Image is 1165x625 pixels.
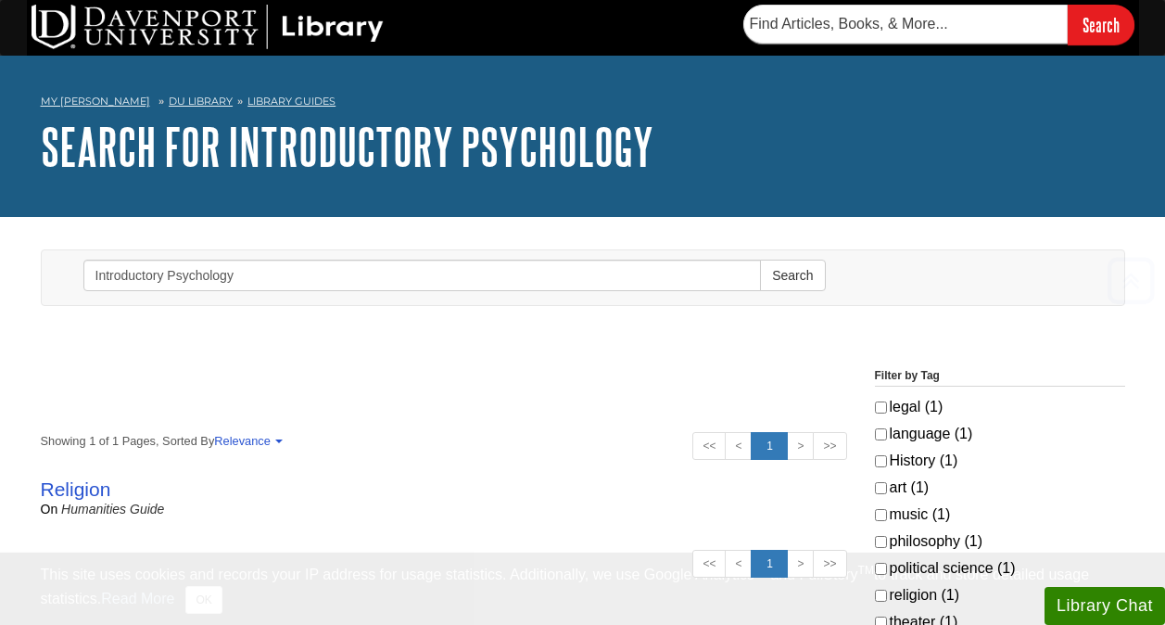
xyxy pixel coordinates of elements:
span: on [41,502,58,517]
input: Enter Search Words [83,260,762,291]
a: > [787,432,814,460]
a: << [692,432,726,460]
button: Library Chat [1045,587,1165,625]
a: DU Library [169,95,233,108]
ul: Search Pagination [692,432,846,460]
a: Library Guides [247,95,336,108]
ul: Search Pagination [692,550,846,578]
input: History (1) [875,455,887,467]
a: 1 [751,550,788,578]
a: << [692,550,726,578]
a: >> [813,432,846,460]
legend: Filter by Tag [875,367,1125,387]
form: Searches DU Library's articles, books, and more [743,5,1134,45]
a: 1 [751,432,788,460]
label: political science (1) [875,557,1125,580]
a: Religion [41,478,111,500]
input: political science (1) [875,563,887,575]
input: Search [1068,5,1134,45]
h1: Search for Introductory Psychology [41,119,1125,174]
label: philosophy (1) [875,530,1125,553]
input: religion (1) [875,590,887,602]
a: < [725,550,752,578]
strong: Showing 1 of 1 Pages, Sorted By [41,432,847,450]
input: legal (1) [875,402,887,414]
a: Relevance [214,434,279,448]
label: legal (1) [875,396,1125,418]
label: art (1) [875,477,1125,499]
label: History (1) [875,450,1125,472]
input: language (1) [875,428,887,440]
a: >> [813,550,846,578]
label: religion (1) [875,584,1125,606]
img: DU Library [32,5,384,49]
a: > [787,550,814,578]
input: philosophy (1) [875,536,887,548]
input: art (1) [875,482,887,494]
a: Humanities Guide [61,502,164,517]
input: Find Articles, Books, & More... [743,5,1068,44]
nav: breadcrumb [41,89,1125,119]
button: Search [760,260,825,291]
a: < [725,432,752,460]
input: music (1) [875,509,887,521]
label: language (1) [875,423,1125,445]
a: Back to Top [1101,268,1160,293]
a: My [PERSON_NAME] [41,94,150,109]
label: music (1) [875,504,1125,526]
